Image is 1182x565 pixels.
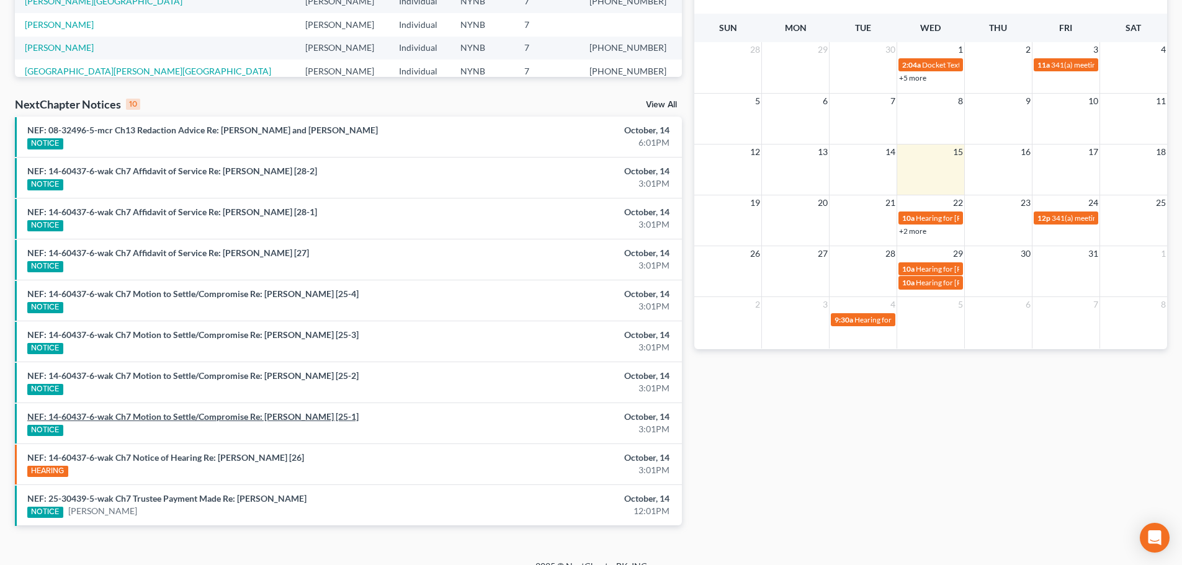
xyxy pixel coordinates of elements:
[450,60,514,82] td: NYNB
[450,37,514,60] td: NYNB
[749,195,761,210] span: 19
[580,60,681,82] td: [PHONE_NUMBER]
[1087,195,1099,210] span: 24
[1160,42,1167,57] span: 4
[899,226,926,236] a: +2 more
[952,246,964,261] span: 29
[295,13,389,36] td: [PERSON_NAME]
[749,145,761,159] span: 12
[902,213,915,223] span: 10a
[719,22,737,33] span: Sun
[463,411,669,423] div: October, 14
[27,288,359,299] a: NEF: 14-60437-6-wak Ch7 Motion to Settle/Compromise Re: [PERSON_NAME] [25-4]
[1037,213,1050,223] span: 12p
[822,94,829,109] span: 6
[389,60,450,82] td: Individual
[15,97,140,112] div: NextChapter Notices
[884,145,897,159] span: 14
[463,341,669,354] div: 3:01PM
[463,288,669,300] div: October, 14
[754,94,761,109] span: 5
[1059,22,1072,33] span: Fri
[27,125,378,135] a: NEF: 08-32496-5-mcr Ch13 Redaction Advice Re: [PERSON_NAME] and [PERSON_NAME]
[785,22,807,33] span: Mon
[463,423,669,435] div: 3:01PM
[855,22,871,33] span: Tue
[463,464,669,476] div: 3:01PM
[817,246,829,261] span: 27
[25,66,271,76] a: [GEOGRAPHIC_DATA][PERSON_NAME][GEOGRAPHIC_DATA]
[749,42,761,57] span: 28
[1052,213,1171,223] span: 341(a) meeting for [PERSON_NAME]
[884,246,897,261] span: 28
[884,42,897,57] span: 30
[754,297,761,312] span: 2
[27,343,63,354] div: NOTICE
[1160,297,1167,312] span: 8
[920,22,941,33] span: Wed
[580,37,681,60] td: [PHONE_NUMBER]
[1160,246,1167,261] span: 1
[27,384,63,395] div: NOTICE
[463,177,669,190] div: 3:01PM
[902,278,915,287] span: 10a
[1051,60,1171,69] span: 341(a) meeting for [PERSON_NAME]
[389,37,450,60] td: Individual
[27,207,317,217] a: NEF: 14-60437-6-wak Ch7 Affidavit of Service Re: [PERSON_NAME] [28-1]
[889,94,897,109] span: 7
[952,145,964,159] span: 15
[889,297,897,312] span: 4
[1155,195,1167,210] span: 25
[27,370,359,381] a: NEF: 14-60437-6-wak Ch7 Motion to Settle/Compromise Re: [PERSON_NAME] [25-2]
[463,492,669,505] div: October, 14
[27,247,309,258] a: NEF: 14-60437-6-wak Ch7 Affidavit of Service Re: [PERSON_NAME] [27]
[463,329,669,341] div: October, 14
[27,179,63,190] div: NOTICE
[27,507,63,518] div: NOTICE
[854,315,951,324] span: Hearing for [PERSON_NAME]
[1140,523,1170,553] div: Open Intercom Messenger
[463,218,669,231] div: 3:01PM
[463,505,669,517] div: 12:01PM
[817,42,829,57] span: 29
[902,60,921,69] span: 2:04a
[916,213,1013,223] span: Hearing for [PERSON_NAME]
[1019,145,1032,159] span: 16
[1126,22,1141,33] span: Sat
[749,246,761,261] span: 26
[957,297,964,312] span: 5
[916,264,1013,274] span: Hearing for [PERSON_NAME]
[126,99,140,110] div: 10
[822,297,829,312] span: 3
[27,329,359,340] a: NEF: 14-60437-6-wak Ch7 Motion to Settle/Compromise Re: [PERSON_NAME] [25-3]
[817,145,829,159] span: 13
[463,452,669,464] div: October, 14
[1019,195,1032,210] span: 23
[295,37,389,60] td: [PERSON_NAME]
[463,136,669,149] div: 6:01PM
[463,259,669,272] div: 3:01PM
[27,261,63,272] div: NOTICE
[389,13,450,36] td: Individual
[463,247,669,259] div: October, 14
[884,195,897,210] span: 21
[25,19,94,30] a: [PERSON_NAME]
[835,315,853,324] span: 9:30a
[1019,246,1032,261] span: 30
[27,411,359,422] a: NEF: 14-60437-6-wak Ch7 Motion to Settle/Compromise Re: [PERSON_NAME] [25-1]
[27,220,63,231] div: NOTICE
[922,60,1099,69] span: Docket Text: for [PERSON_NAME] & [PERSON_NAME]
[68,505,137,517] a: [PERSON_NAME]
[27,466,68,477] div: HEARING
[957,42,964,57] span: 1
[1092,297,1099,312] span: 7
[450,13,514,36] td: NYNB
[27,425,63,436] div: NOTICE
[1024,42,1032,57] span: 2
[916,278,1078,287] span: Hearing for [PERSON_NAME] & [PERSON_NAME]
[27,302,63,313] div: NOTICE
[463,124,669,136] div: October, 14
[514,37,580,60] td: 7
[463,206,669,218] div: October, 14
[27,493,307,504] a: NEF: 25-30439-5-wak Ch7 Trustee Payment Made Re: [PERSON_NAME]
